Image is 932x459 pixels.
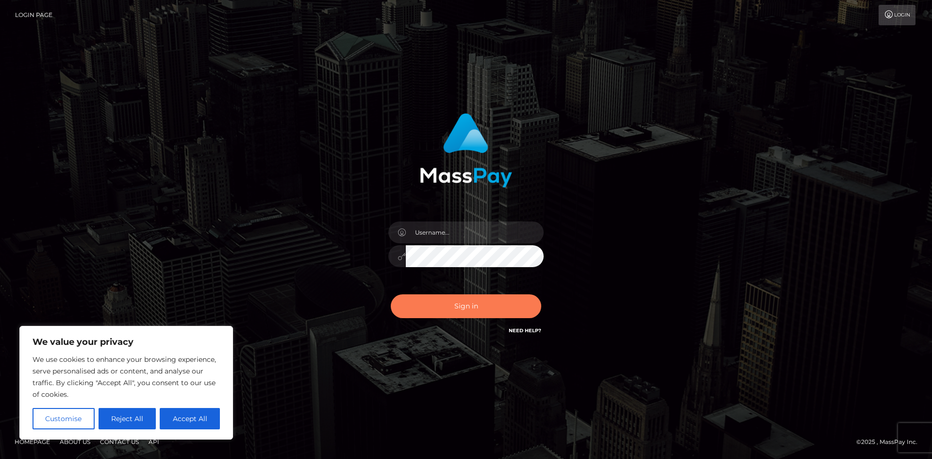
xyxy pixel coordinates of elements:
[160,408,220,429] button: Accept All
[96,434,143,449] a: Contact Us
[56,434,94,449] a: About Us
[33,408,95,429] button: Customise
[509,327,541,334] a: Need Help?
[19,326,233,440] div: We value your privacy
[856,437,925,447] div: © 2025 , MassPay Inc.
[420,113,512,187] img: MassPay Login
[879,5,915,25] a: Login
[99,408,156,429] button: Reject All
[33,354,220,400] p: We use cookies to enhance your browsing experience, serve personalised ads or content, and analys...
[406,221,544,243] input: Username...
[33,336,220,348] p: We value your privacy
[391,294,541,318] button: Sign in
[11,434,54,449] a: Homepage
[145,434,163,449] a: API
[15,5,52,25] a: Login Page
